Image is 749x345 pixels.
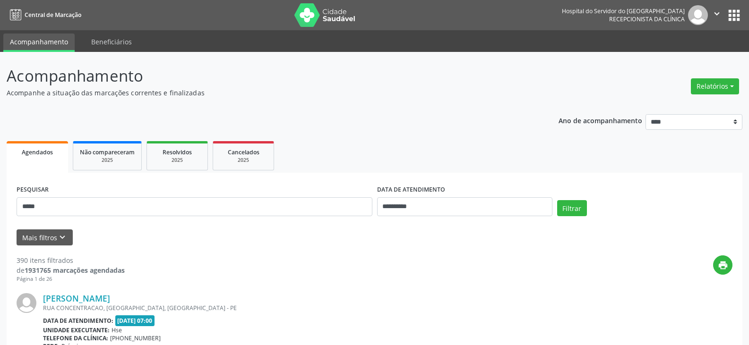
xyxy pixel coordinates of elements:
p: Ano de acompanhamento [559,114,642,126]
label: DATA DE ATENDIMENTO [377,183,445,197]
span: Recepcionista da clínica [609,15,685,23]
b: Data de atendimento: [43,317,113,325]
button: Filtrar [557,200,587,216]
p: Acompanhamento [7,64,522,88]
span: Resolvidos [163,148,192,156]
div: de [17,265,125,275]
span: [DATE] 07:00 [115,315,155,326]
button:  [708,5,726,25]
button: Mais filtroskeyboard_arrow_down [17,229,73,246]
i: keyboard_arrow_down [57,232,68,243]
i:  [712,8,722,19]
span: Não compareceram [80,148,135,156]
div: 390 itens filtrados [17,255,125,265]
strong: 1931765 marcações agendadas [25,266,125,275]
div: Página 1 de 26 [17,275,125,283]
span: Agendados [22,148,53,156]
span: Hse [112,326,122,334]
img: img [17,293,36,313]
span: Cancelados [228,148,259,156]
label: PESQUISAR [17,183,49,197]
span: Central de Marcação [25,11,81,19]
button: print [713,255,732,275]
i: print [718,260,728,270]
img: img [688,5,708,25]
a: Central de Marcação [7,7,81,23]
b: Unidade executante: [43,326,110,334]
div: RUA CONCENTRACAO, [GEOGRAPHIC_DATA], [GEOGRAPHIC_DATA] - PE [43,304,591,312]
a: Acompanhamento [3,34,75,52]
div: Hospital do Servidor do [GEOGRAPHIC_DATA] [562,7,685,15]
div: 2025 [220,157,267,164]
button: apps [726,7,742,24]
button: Relatórios [691,78,739,94]
div: 2025 [154,157,201,164]
span: [PHONE_NUMBER] [110,334,161,342]
b: Telefone da clínica: [43,334,108,342]
div: 2025 [80,157,135,164]
a: [PERSON_NAME] [43,293,110,303]
p: Acompanhe a situação das marcações correntes e finalizadas [7,88,522,98]
a: Beneficiários [85,34,138,50]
